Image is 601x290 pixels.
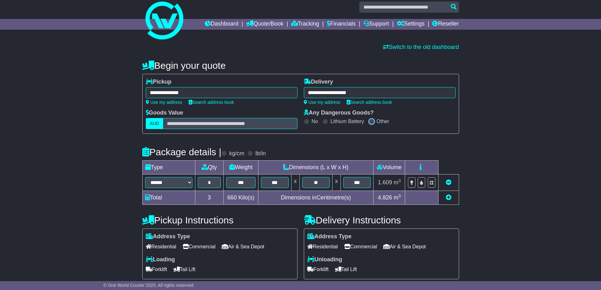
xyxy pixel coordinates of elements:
sup: 3 [398,178,401,183]
label: AUD [146,118,163,129]
a: Use my address [146,100,182,105]
label: Other [377,118,389,124]
label: kg/cm [229,150,244,157]
label: No [312,118,318,124]
a: Tracking [291,19,319,30]
a: Search address book [189,100,234,105]
span: Residential [146,242,176,252]
label: Any Dangerous Goods? [304,109,374,116]
label: Goods Value [146,109,183,116]
label: Address Type [146,233,190,240]
a: Support [363,19,389,30]
h4: Package details | [142,147,221,157]
span: Residential [307,242,338,252]
a: Quote/Book [246,19,283,30]
span: Forklift [307,264,329,274]
td: x [291,175,299,191]
span: Commercial [344,242,377,252]
span: Tail Lift [335,264,357,274]
sup: 3 [398,193,401,198]
span: m [394,179,401,186]
label: Unloading [307,256,342,263]
td: x [332,175,340,191]
a: Financials [327,19,356,30]
td: Weight [224,161,258,175]
a: Search address book [347,100,392,105]
span: Tail Lift [174,264,196,274]
label: Delivery [304,79,333,86]
h4: Pickup Instructions [142,215,298,225]
span: © One World Courier 2025. All rights reserved. [103,283,195,288]
td: Dimensions (L x W x H) [258,161,374,175]
td: Type [142,161,195,175]
td: Total [142,191,195,205]
h4: Begin your quote [142,60,459,71]
a: Switch to the old dashboard [383,44,459,50]
span: Commercial [183,242,215,252]
span: Air & Sea Depot [222,242,264,252]
span: 4.826 [378,194,392,201]
a: Settings [397,19,425,30]
a: Reseller [432,19,459,30]
h4: Delivery Instructions [304,215,459,225]
td: Volume [374,161,405,175]
label: Pickup [146,79,172,86]
label: lb/in [255,150,266,157]
span: Air & Sea Depot [383,242,426,252]
td: Dimensions in Centimetre(s) [258,191,374,205]
label: Loading [146,256,175,263]
span: 660 [227,194,237,201]
td: Kilo(s) [224,191,258,205]
td: 3 [195,191,224,205]
span: Forklift [146,264,167,274]
a: Dashboard [205,19,239,30]
a: Remove this item [446,179,451,186]
td: Qty [195,161,224,175]
a: Use my address [304,100,340,105]
label: Address Type [307,233,352,240]
span: 1.609 [378,179,392,186]
a: Add new item [446,194,451,201]
label: Lithium Battery [330,118,364,124]
span: m [394,194,401,201]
